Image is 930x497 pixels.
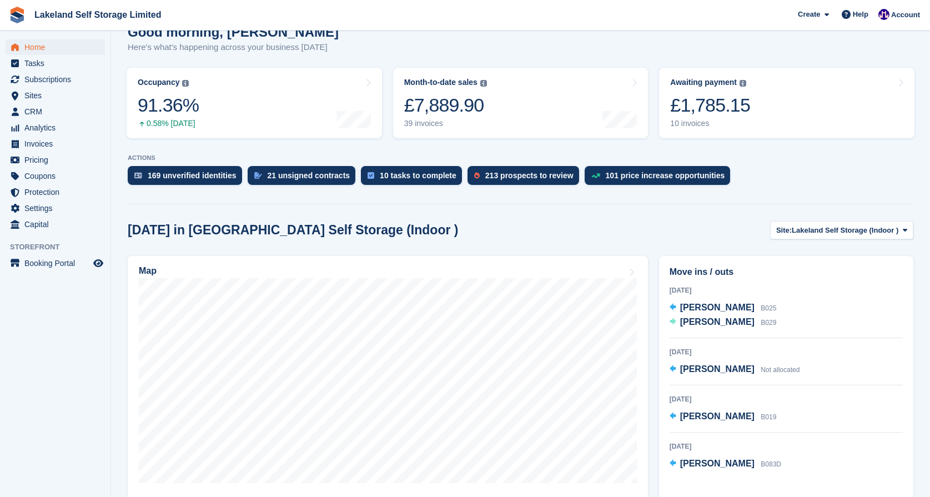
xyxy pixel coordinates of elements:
[6,56,105,71] a: menu
[891,9,920,21] span: Account
[761,460,781,468] span: B083D
[585,166,736,190] a: 101 price increase opportunities
[485,171,574,180] div: 213 prospects to review
[138,119,199,128] div: 0.58% [DATE]
[24,104,91,119] span: CRM
[792,225,898,236] span: Lakeland Self Storage (Indoor )
[6,152,105,168] a: menu
[380,171,456,180] div: 10 tasks to complete
[6,184,105,200] a: menu
[591,173,600,178] img: price_increase_opportunities-93ffe204e8149a01c8c9dc8f82e8f89637d9d84a8eef4429ea346261dce0b2c0.svg
[853,9,868,20] span: Help
[139,266,157,276] h2: Map
[6,72,105,87] a: menu
[761,413,776,421] span: B019
[138,78,179,87] div: Occupancy
[24,184,91,200] span: Protection
[24,72,91,87] span: Subscriptions
[6,120,105,135] a: menu
[128,154,913,162] p: ACTIONS
[670,315,777,330] a: [PERSON_NAME] B029
[670,265,903,279] h2: Move ins / outs
[182,80,189,87] img: icon-info-grey-7440780725fd019a000dd9b08b2336e03edf1995a4989e88bcd33f0948082b44.svg
[467,166,585,190] a: 213 prospects to review
[878,9,889,20] img: Nick Aynsley
[24,168,91,184] span: Coupons
[770,221,913,239] button: Site: Lakeland Self Storage (Indoor )
[798,9,820,20] span: Create
[670,347,903,357] div: [DATE]
[268,171,350,180] div: 21 unsigned contracts
[134,172,142,179] img: verify_identity-adf6edd0f0f0b5bbfe63781bf79b02c33cf7c696d77639b501bdc392416b5a36.svg
[128,41,339,54] p: Here's what's happening across your business [DATE]
[670,94,750,117] div: £1,785.15
[480,80,487,87] img: icon-info-grey-7440780725fd019a000dd9b08b2336e03edf1995a4989e88bcd33f0948082b44.svg
[6,104,105,119] a: menu
[6,217,105,232] a: menu
[6,255,105,271] a: menu
[128,166,248,190] a: 169 unverified identities
[761,319,776,327] span: B029
[6,39,105,55] a: menu
[680,317,755,327] span: [PERSON_NAME]
[670,394,903,404] div: [DATE]
[254,172,262,179] img: contract_signature_icon-13c848040528278c33f63329250d36e43548de30e8caae1d1a13099fd9432cc5.svg
[670,119,750,128] div: 10 invoices
[776,225,792,236] span: Site:
[127,68,382,138] a: Occupancy 91.36% 0.58% [DATE]
[680,303,755,312] span: [PERSON_NAME]
[393,68,649,138] a: Month-to-date sales £7,889.90 39 invoices
[761,366,800,374] span: Not allocated
[368,172,374,179] img: task-75834270c22a3079a89374b754ae025e5fb1db73e45f91037f5363f120a921f8.svg
[404,78,477,87] div: Month-to-date sales
[6,136,105,152] a: menu
[6,200,105,216] a: menu
[148,171,237,180] div: 169 unverified identities
[24,200,91,216] span: Settings
[680,364,755,374] span: [PERSON_NAME]
[361,166,467,190] a: 10 tasks to complete
[606,171,725,180] div: 101 price increase opportunities
[670,285,903,295] div: [DATE]
[24,39,91,55] span: Home
[670,441,903,451] div: [DATE]
[659,68,914,138] a: Awaiting payment £1,785.15 10 invoices
[128,223,458,238] h2: [DATE] in [GEOGRAPHIC_DATA] Self Storage (Indoor )
[680,411,755,421] span: [PERSON_NAME]
[92,257,105,270] a: Preview store
[474,172,480,179] img: prospect-51fa495bee0391a8d652442698ab0144808aea92771e9ea1ae160a38d050c398.svg
[24,136,91,152] span: Invoices
[404,94,487,117] div: £7,889.90
[670,78,737,87] div: Awaiting payment
[248,166,361,190] a: 21 unsigned contracts
[670,363,800,377] a: [PERSON_NAME] Not allocated
[30,6,166,24] a: Lakeland Self Storage Limited
[6,88,105,103] a: menu
[24,217,91,232] span: Capital
[670,457,781,471] a: [PERSON_NAME] B083D
[10,242,110,253] span: Storefront
[404,119,487,128] div: 39 invoices
[128,24,339,39] h1: Good morning, [PERSON_NAME]
[138,94,199,117] div: 91.36%
[6,168,105,184] a: menu
[670,410,777,424] a: [PERSON_NAME] B019
[24,88,91,103] span: Sites
[761,304,776,312] span: B025
[24,120,91,135] span: Analytics
[670,301,777,315] a: [PERSON_NAME] B025
[680,459,755,468] span: [PERSON_NAME]
[24,255,91,271] span: Booking Portal
[24,56,91,71] span: Tasks
[740,80,746,87] img: icon-info-grey-7440780725fd019a000dd9b08b2336e03edf1995a4989e88bcd33f0948082b44.svg
[9,7,26,23] img: stora-icon-8386f47178a22dfd0bd8f6a31ec36ba5ce8667c1dd55bd0f319d3a0aa187defe.svg
[24,152,91,168] span: Pricing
